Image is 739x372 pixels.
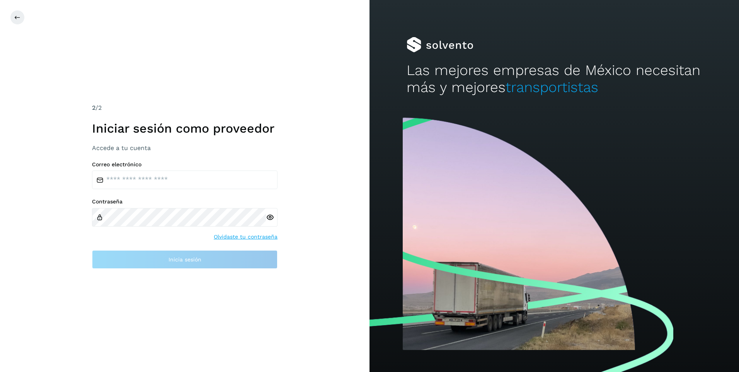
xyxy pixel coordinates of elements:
[169,257,201,262] span: Inicia sesión
[92,144,278,152] h3: Accede a tu cuenta
[92,250,278,269] button: Inicia sesión
[506,79,598,96] span: transportistas
[407,62,702,96] h2: Las mejores empresas de México necesitan más y mejores
[214,233,278,241] a: Olvidaste tu contraseña
[92,104,95,111] span: 2
[92,121,278,136] h1: Iniciar sesión como proveedor
[92,103,278,113] div: /2
[92,198,278,205] label: Contraseña
[92,161,278,168] label: Correo electrónico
